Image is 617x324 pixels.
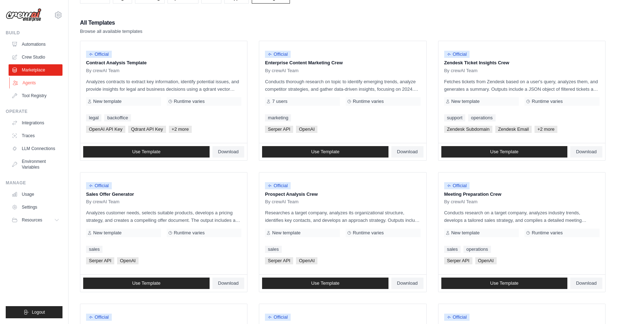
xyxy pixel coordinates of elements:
a: Use Template [262,146,388,158]
a: Use Template [83,146,210,158]
span: OpenAI [117,257,139,264]
span: Runtime varies [353,230,384,236]
img: Logo [6,8,41,22]
span: By crewAI Team [444,199,478,205]
span: Official [265,182,291,189]
p: Prospect Analysis Crew [265,191,420,198]
a: sales [444,246,461,253]
span: OpenAI [296,257,317,264]
span: Official [444,314,470,321]
a: Integrations [9,117,62,129]
span: Runtime varies [174,230,205,236]
span: New template [451,99,480,104]
p: Researches a target company, analyzes its organizational structure, identifies key contacts, and ... [265,209,420,224]
a: operations [463,246,491,253]
a: Marketplace [9,64,62,76]
a: Download [212,278,245,289]
a: Environment Variables [9,156,62,173]
a: operations [468,114,496,121]
span: 7 users [272,99,287,104]
p: Conducts research on a target company, analyzes industry trends, develops a tailored sales strate... [444,209,600,224]
span: By crewAI Team [265,199,299,205]
a: Automations [9,39,62,50]
span: Official [86,182,112,189]
span: Use Template [311,280,339,286]
a: Agents [9,77,63,89]
span: Runtime varies [174,99,205,104]
span: New template [93,230,121,236]
a: Download [212,146,245,158]
span: Use Template [132,280,160,286]
span: Official [444,182,470,189]
a: LLM Connections [9,143,62,154]
span: Official [444,51,470,58]
span: Runtime varies [532,230,563,236]
a: Download [391,278,423,289]
span: Official [265,314,291,321]
span: Download [397,149,418,155]
p: Conducts thorough research on topic to identify emerging trends, analyze competitor strategies, a... [265,78,420,93]
a: marketing [265,114,291,121]
span: By crewAI Team [265,68,299,74]
span: Zendesk Subdomain [444,126,492,133]
span: Official [265,51,291,58]
span: Use Template [490,149,518,155]
span: New template [451,230,480,236]
a: Use Template [441,146,568,158]
button: Resources [9,214,62,226]
a: Traces [9,130,62,141]
span: Zendesk Email [495,126,532,133]
span: Download [397,280,418,286]
a: Download [570,146,602,158]
span: Qdrant API Key [128,126,166,133]
span: New template [272,230,300,236]
span: Logout [32,309,45,315]
a: Settings [9,201,62,213]
span: Use Template [311,149,339,155]
span: OpenAI [475,257,497,264]
a: sales [86,246,102,253]
span: +2 more [169,126,192,133]
p: Analyzes customer needs, selects suitable products, develops a pricing strategy, and creates a co... [86,209,241,224]
a: Use Template [262,278,388,289]
span: Download [576,149,597,155]
a: backoffice [104,114,131,121]
span: Download [576,280,597,286]
span: +2 more [535,126,557,133]
span: Serper API [265,126,293,133]
p: Sales Offer Generator [86,191,241,198]
p: Zendesk Ticket Insights Crew [444,59,600,66]
span: Download [218,280,239,286]
span: OpenAI [296,126,317,133]
span: Serper API [265,257,293,264]
span: By crewAI Team [86,199,120,205]
a: Usage [9,189,62,200]
span: Use Template [132,149,160,155]
button: Logout [6,306,62,318]
span: Official [86,51,112,58]
span: Resources [22,217,42,223]
div: Build [6,30,62,36]
a: legal [86,114,101,121]
p: Contract Analysis Template [86,59,241,66]
span: By crewAI Team [444,68,478,74]
p: Browse all available templates [80,28,142,35]
span: Download [218,149,239,155]
p: Meeting Preparation Crew [444,191,600,198]
span: Serper API [86,257,114,264]
span: Use Template [490,280,518,286]
h2: All Templates [80,18,142,28]
a: support [444,114,465,121]
a: Use Template [441,278,568,289]
p: Analyzes contracts to extract key information, identify potential issues, and provide insights fo... [86,78,241,93]
a: sales [265,246,281,253]
p: Enterprise Content Marketing Crew [265,59,420,66]
span: Runtime varies [532,99,563,104]
div: Operate [6,109,62,114]
a: Use Template [83,278,210,289]
a: Tool Registry [9,90,62,101]
span: By crewAI Team [86,68,120,74]
span: New template [93,99,121,104]
p: Fetches tickets from Zendesk based on a user's query, analyzes them, and generates a summary. Out... [444,78,600,93]
div: Manage [6,180,62,186]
